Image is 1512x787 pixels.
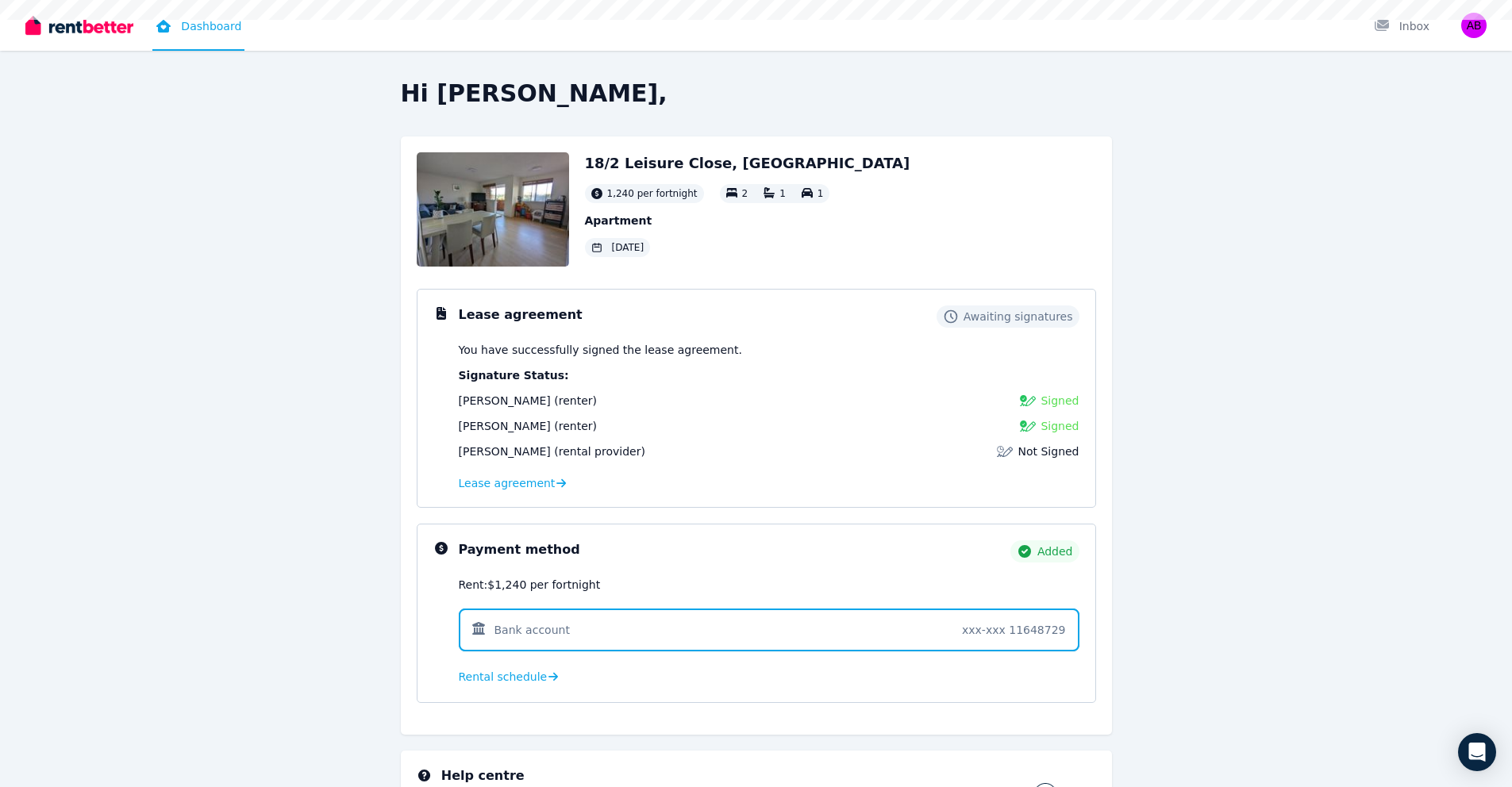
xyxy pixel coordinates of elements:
[459,394,551,407] span: [PERSON_NAME]
[818,188,824,199] span: 1
[585,152,910,175] h2: 18/2 Leisure Close, [GEOGRAPHIC_DATA]
[459,418,597,434] div: (renter)
[417,152,569,267] img: Property Url
[1020,393,1036,409] img: Signed Lease
[459,669,548,685] span: Rental schedule
[997,443,1013,459] img: Lease not signed
[459,420,551,432] span: [PERSON_NAME]
[1037,543,1073,559] span: Added
[742,188,748,199] span: 2
[459,475,556,491] span: Lease agreement
[401,79,1112,108] h2: Hi [PERSON_NAME],
[1458,733,1496,771] div: Open Intercom Messenger
[459,443,645,459] div: (rental provider)
[1041,393,1079,409] span: Signed
[459,540,580,559] h3: Payment method
[607,187,698,200] span: 1,240 per fortnight
[1374,18,1429,34] div: Inbox
[459,669,559,685] a: Rental schedule
[459,342,1079,358] p: You have successfully signed the lease agreement.
[1461,13,1487,38] img: Amrithnath Sreedevi Babu
[459,305,583,324] h3: Lease agreement
[459,367,1079,383] p: Signature Status:
[964,309,1073,324] span: Awaiting signatures
[1018,443,1079,459] span: Not Signed
[459,445,551,458] span: [PERSON_NAME]
[459,393,597,409] div: (renter)
[1020,418,1036,434] img: Signed Lease
[1041,418,1079,434] span: Signed
[459,475,567,491] a: Lease agreement
[25,13,133,37] img: RentBetter
[779,188,786,199] span: 1
[459,577,1079,593] div: Rent: $1,240 per fortnight
[612,241,644,254] span: [DATE]
[441,766,1028,785] h3: Help centre
[585,213,910,228] p: Apartment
